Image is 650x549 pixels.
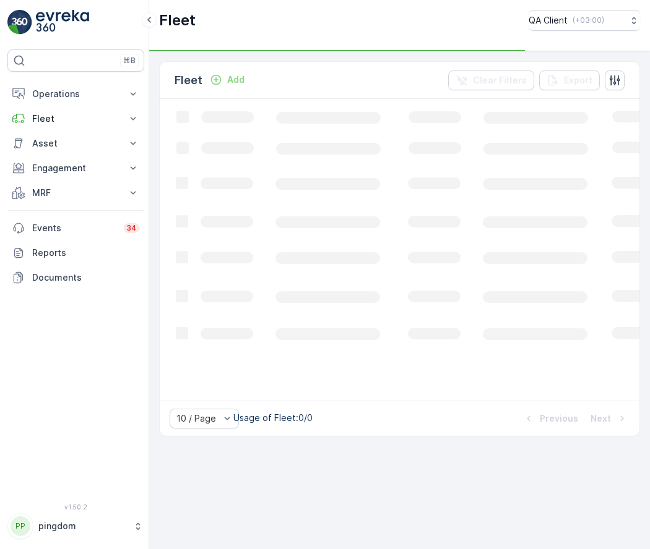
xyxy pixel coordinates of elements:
[38,520,127,532] p: pingdom
[7,106,144,131] button: Fleet
[7,10,32,35] img: logo
[539,70,600,90] button: Export
[7,265,144,290] a: Documents
[32,162,119,174] p: Engagement
[32,247,139,259] p: Reports
[521,411,579,426] button: Previous
[32,137,119,150] p: Asset
[448,70,534,90] button: Clear Filters
[7,131,144,156] button: Asset
[573,15,604,25] p: ( +03:00 )
[205,72,249,87] button: Add
[564,74,592,87] p: Export
[7,181,144,205] button: MRF
[36,10,89,35] img: logo_light-DOdMpM7g.png
[233,412,313,424] p: Usage of Fleet : 0/0
[11,516,30,536] div: PP
[7,82,144,106] button: Operations
[7,503,144,511] span: v 1.50.2
[32,88,119,100] p: Operations
[540,412,578,425] p: Previous
[32,187,119,199] p: MRF
[227,74,245,86] p: Add
[589,411,630,426] button: Next
[175,72,202,89] p: Fleet
[591,412,611,425] p: Next
[7,156,144,181] button: Engagement
[529,10,640,31] button: QA Client(+03:00)
[32,271,139,284] p: Documents
[32,113,119,125] p: Fleet
[32,222,116,234] p: Events
[473,74,527,87] p: Clear Filters
[529,14,568,27] p: QA Client
[126,223,137,233] p: 34
[159,11,196,30] p: Fleet
[7,216,144,240] a: Events34
[123,56,136,66] p: ⌘B
[7,513,144,539] button: PPpingdom
[7,240,144,265] a: Reports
